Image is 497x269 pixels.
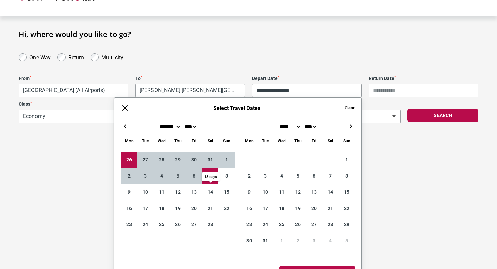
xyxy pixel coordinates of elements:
div: 22 [338,200,355,216]
div: 8 [338,168,355,184]
div: 18 [274,200,290,216]
div: Friday [306,137,322,145]
div: 12 [170,184,186,200]
div: 4 [274,168,290,184]
div: 15 [218,184,235,200]
button: Search [407,109,478,122]
div: 26 [170,216,186,233]
div: 26 [290,216,306,233]
div: 13 [186,184,202,200]
div: 6 [306,168,322,184]
span: Melbourne, Australia [19,84,128,97]
div: Sunday [338,137,355,145]
div: 13 [306,184,322,200]
div: 24 [257,216,274,233]
label: Depart Date [252,76,362,81]
div: 16 [241,200,257,216]
div: 5 [290,168,306,184]
div: Sunday [218,137,235,145]
div: 4 [153,168,170,184]
div: 19 [170,200,186,216]
div: Monday [121,137,137,145]
div: 5 [338,233,355,249]
div: 16 [121,200,137,216]
div: 28 [153,152,170,168]
div: 27 [306,216,322,233]
div: 2 [241,168,257,184]
div: 3 [257,168,274,184]
div: 1 [274,233,290,249]
div: 2 [290,233,306,249]
div: Tuesday [137,137,153,145]
div: 21 [202,200,218,216]
label: Return [68,53,84,61]
div: 20 [186,200,202,216]
div: 4 [322,233,338,249]
div: 1 [338,152,355,168]
div: 9 [121,184,137,200]
div: Wednesday [274,137,290,145]
div: 22 [218,200,235,216]
div: Thursday [170,137,186,145]
div: 12 [290,184,306,200]
div: Saturday [322,137,338,145]
div: 29 [170,152,186,168]
div: 30 [241,233,257,249]
div: Friday [186,137,202,145]
div: 10 [257,184,274,200]
label: Multi-city [101,53,123,61]
div: 1 [218,152,235,168]
div: 26 [121,152,137,168]
div: 10 [137,184,153,200]
div: 31 [202,152,218,168]
div: 5 [170,168,186,184]
div: 15 [338,184,355,200]
div: 28 [202,216,218,233]
div: 28 [322,216,338,233]
label: Class [19,101,206,107]
div: 29 [338,216,355,233]
div: 11 [274,184,290,200]
div: Monday [241,137,257,145]
span: Economy [19,110,206,123]
div: 2 [121,168,137,184]
div: 14 [322,184,338,200]
div: Thursday [290,137,306,145]
div: 17 [137,200,153,216]
div: 17 [257,200,274,216]
div: Wednesday [153,137,170,145]
div: 6 [186,168,202,184]
button: ← [121,122,129,130]
div: 30 [186,152,202,168]
div: 14 [202,184,218,200]
h1: Hi, where would you like to go? [19,30,478,38]
div: 20 [306,200,322,216]
label: To [135,76,245,81]
div: 3 [306,233,322,249]
div: 11 [153,184,170,200]
button: → [347,122,355,130]
div: 25 [153,216,170,233]
label: From [19,76,128,81]
div: 18 [153,200,170,216]
h6: Select Travel Dates [136,105,338,111]
div: 27 [137,152,153,168]
div: Saturday [202,137,218,145]
div: 31 [257,233,274,249]
span: Santiago, Chile [135,84,245,97]
div: 7 [322,168,338,184]
div: 9 [241,184,257,200]
button: Clear [345,105,355,111]
div: 21 [322,200,338,216]
label: One Way [29,53,51,61]
div: 8 [218,168,235,184]
div: Tuesday [257,137,274,145]
div: 19 [290,200,306,216]
div: 23 [241,216,257,233]
div: 7 [202,168,218,184]
div: 3 [137,168,153,184]
div: 27 [186,216,202,233]
label: Return Date [369,76,478,81]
